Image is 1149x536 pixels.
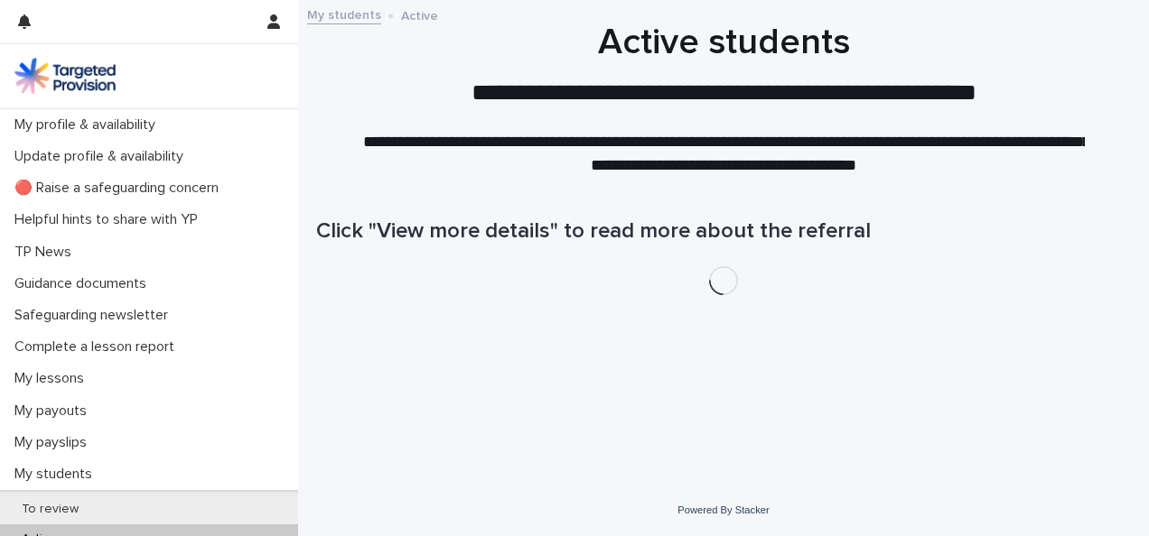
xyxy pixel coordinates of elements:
p: TP News [7,244,86,261]
p: My students [7,466,107,483]
p: Guidance documents [7,275,161,292]
p: Safeguarding newsletter [7,307,182,324]
p: Complete a lesson report [7,338,189,356]
h1: Active students [316,21,1131,64]
p: My lessons [7,370,98,387]
h1: Click "View more details" to read more about the referral [316,218,1131,245]
p: My payouts [7,402,101,420]
p: Helpful hints to share with YP [7,211,212,228]
a: My students [307,4,381,24]
p: 🔴 Raise a safeguarding concern [7,180,233,197]
p: My profile & availability [7,116,170,134]
p: Update profile & availability [7,148,198,165]
a: Powered By Stacker [677,504,769,515]
p: Active [401,5,438,24]
p: To review [7,502,93,517]
img: M5nRWzHhSzIhMunXDL62 [14,58,116,94]
p: My payslips [7,434,101,451]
